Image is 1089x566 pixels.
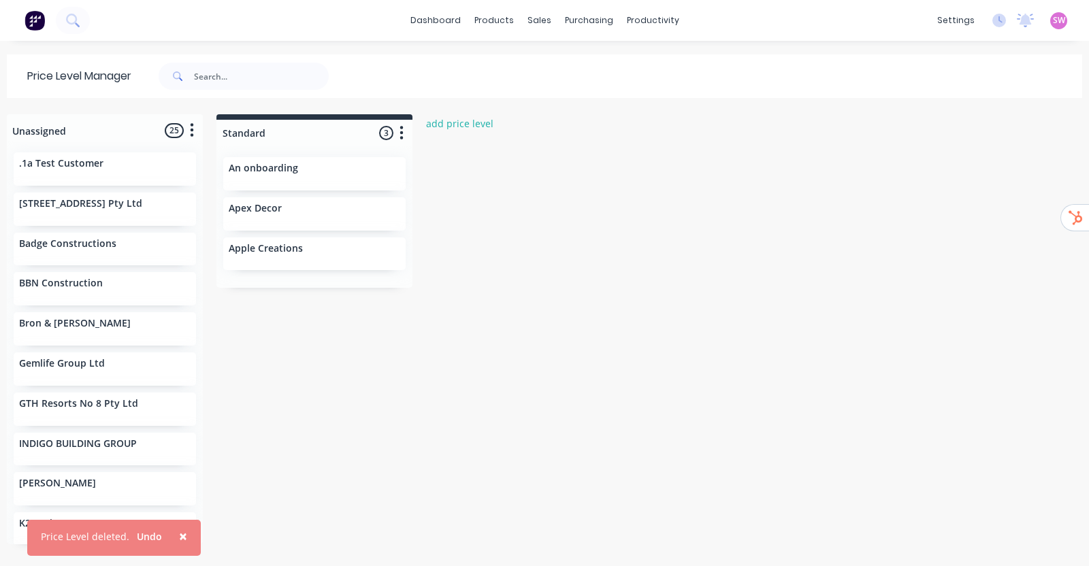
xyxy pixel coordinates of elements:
p: Gemlife Group Ltd [19,358,105,369]
span: × [179,527,187,546]
div: Price Level Manager [7,54,131,98]
button: Close [165,520,201,552]
p: Bron & [PERSON_NAME] [19,318,131,329]
p: Apple Creations [229,243,303,254]
span: 25 [165,123,184,137]
div: purchasing [558,10,620,31]
p: [STREET_ADDRESS] Pty Ltd [19,198,142,210]
p: INDIGO BUILDING GROUP [19,438,137,450]
p: Apex Decor [229,203,282,214]
div: productivity [620,10,686,31]
span: SW [1053,14,1065,27]
button: add price level [419,114,501,133]
img: Factory [25,10,45,31]
div: Unassigned [10,124,66,138]
div: INDIGO BUILDING GROUP [14,433,196,466]
p: An onboarding [229,163,298,174]
div: Apple Creations [223,237,406,271]
div: sales [521,10,558,31]
div: Badge Constructions [14,233,196,266]
div: .1a Test Customer [14,152,196,186]
div: BBN Construction [14,272,196,305]
button: Undo [129,527,169,547]
div: settings [930,10,981,31]
div: GTH Resorts No 8 Pty Ltd [14,393,196,426]
div: products [468,10,521,31]
div: K2 Projects [14,512,196,546]
p: GTH Resorts No 8 Pty Ltd [19,398,138,410]
p: Badge Constructions [19,238,116,250]
div: [STREET_ADDRESS] Pty Ltd [14,193,196,226]
p: BBN Construction [19,278,103,289]
input: Search... [194,63,329,90]
div: Gemlife Group Ltd [14,352,196,386]
div: Price Level deleted. [41,529,129,544]
p: [PERSON_NAME] [19,478,96,489]
p: K2 Projects [19,518,71,529]
div: Apex Decor [223,197,406,231]
a: dashboard [404,10,468,31]
p: .1a Test Customer [19,158,103,169]
div: [PERSON_NAME] [14,472,196,505]
div: Bron & [PERSON_NAME] [14,312,196,346]
div: An onboarding [223,157,406,190]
